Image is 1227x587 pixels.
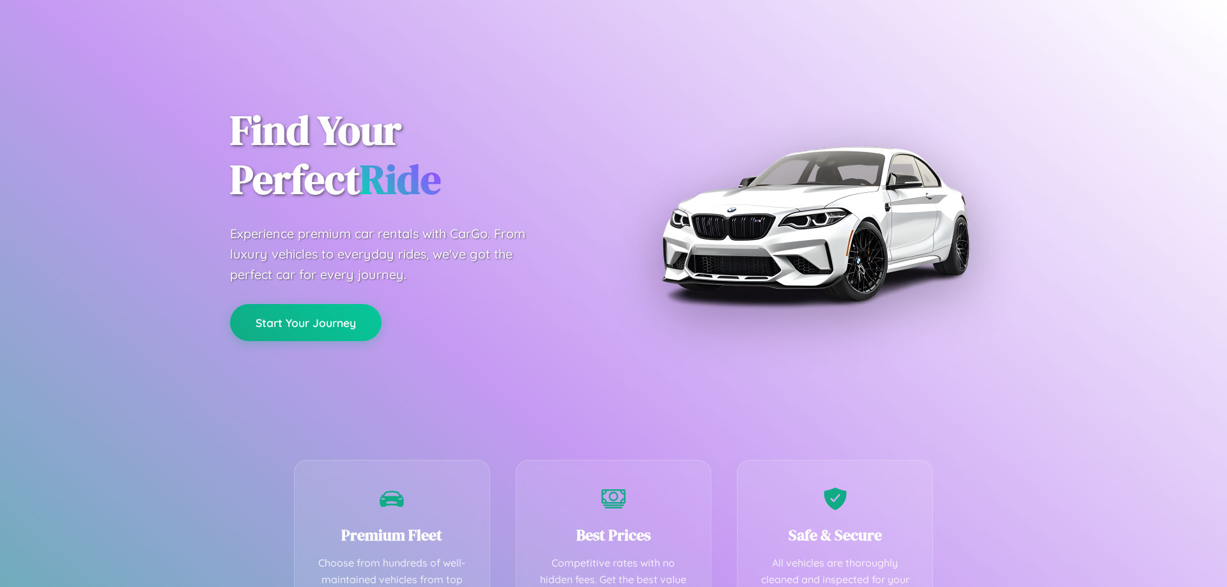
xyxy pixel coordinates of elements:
[655,64,975,383] img: Premium BMW car rental vehicle
[230,224,550,285] p: Experience premium car rentals with CarGo. From luxury vehicles to everyday rides, we've got the ...
[314,524,470,545] h3: Premium Fleet
[230,304,382,341] button: Start Your Journey
[360,151,441,207] span: Ride
[757,524,913,545] h3: Safe & Secure
[230,106,594,204] h1: Find Your Perfect
[536,524,692,545] h3: Best Prices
